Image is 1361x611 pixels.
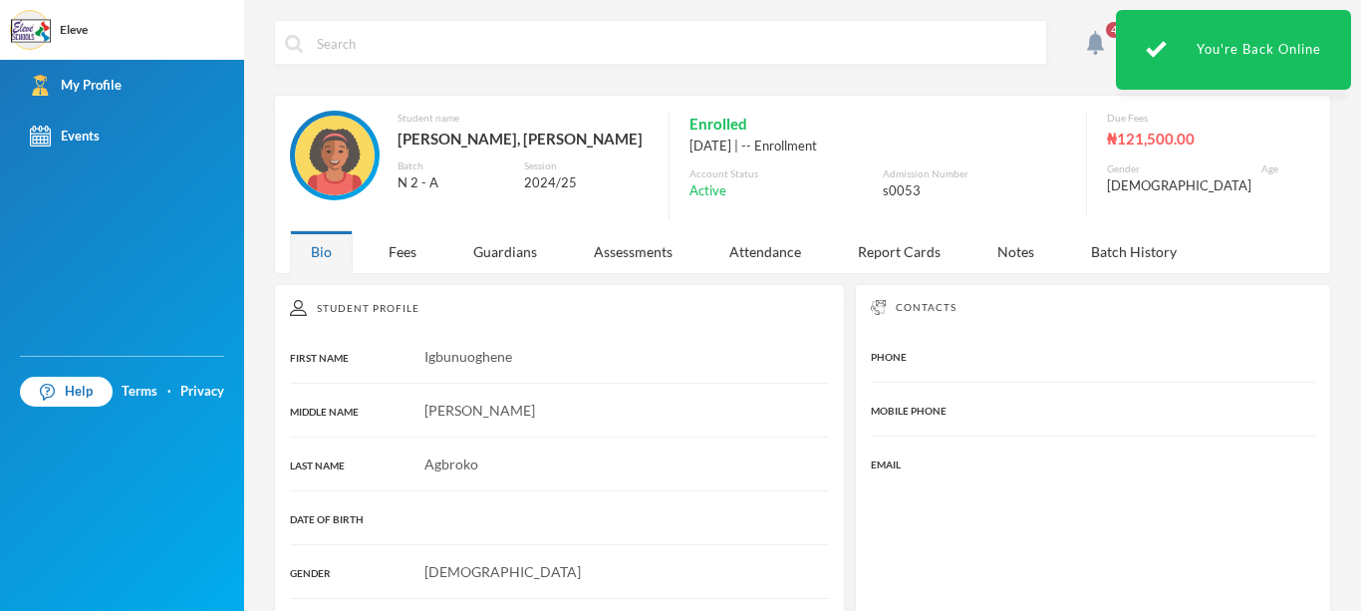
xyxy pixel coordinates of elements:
div: Contacts [871,300,1315,315]
div: Student Profile [290,300,829,316]
span: 4 [1106,22,1122,38]
div: N 2 - A [398,173,509,193]
div: [PERSON_NAME], [PERSON_NAME] [398,126,649,152]
div: Batch [398,158,509,173]
div: Age [1261,161,1285,176]
span: Igbunuoghene [424,348,512,365]
div: Events [30,126,100,147]
div: You're Back Online [1116,10,1351,90]
div: Session [524,158,648,173]
div: [DEMOGRAPHIC_DATA] [1107,176,1251,196]
img: logo [11,11,51,51]
img: STUDENT [295,116,375,195]
div: Eleve [60,21,88,39]
div: Fees [368,230,437,273]
span: DATE OF BIRTH [290,513,364,525]
div: [DATE] | -- Enrollment [689,137,1067,156]
div: · [167,382,171,402]
span: EMAIL [871,458,901,470]
div: Gender [1107,161,1251,176]
div: Account Status [689,166,873,181]
a: Privacy [180,382,224,402]
div: Notes [976,230,1055,273]
span: [PERSON_NAME] [424,402,535,419]
div: Assessments [573,230,693,273]
span: Agbroko [424,456,478,472]
span: Active [689,181,726,201]
div: My Profile [30,75,122,96]
span: MOBILE PHONE [871,405,947,417]
div: Bio [290,230,353,273]
div: Admission Number [883,166,1066,181]
span: Enrolled [689,111,747,137]
span: [DEMOGRAPHIC_DATA] [424,563,581,580]
div: ₦121,500.00 [1107,126,1285,152]
img: search [285,35,303,53]
div: Student name [398,111,649,126]
input: Search [315,21,1036,66]
div: s0053 [883,181,1066,201]
span: PHONE [871,351,907,363]
a: Terms [122,382,157,402]
div: Batch History [1070,230,1198,273]
div: Guardians [452,230,558,273]
a: Help [20,377,113,407]
div: Attendance [708,230,822,273]
div: Report Cards [837,230,961,273]
div: Due Fees [1107,111,1285,126]
div: 2024/25 [524,173,648,193]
